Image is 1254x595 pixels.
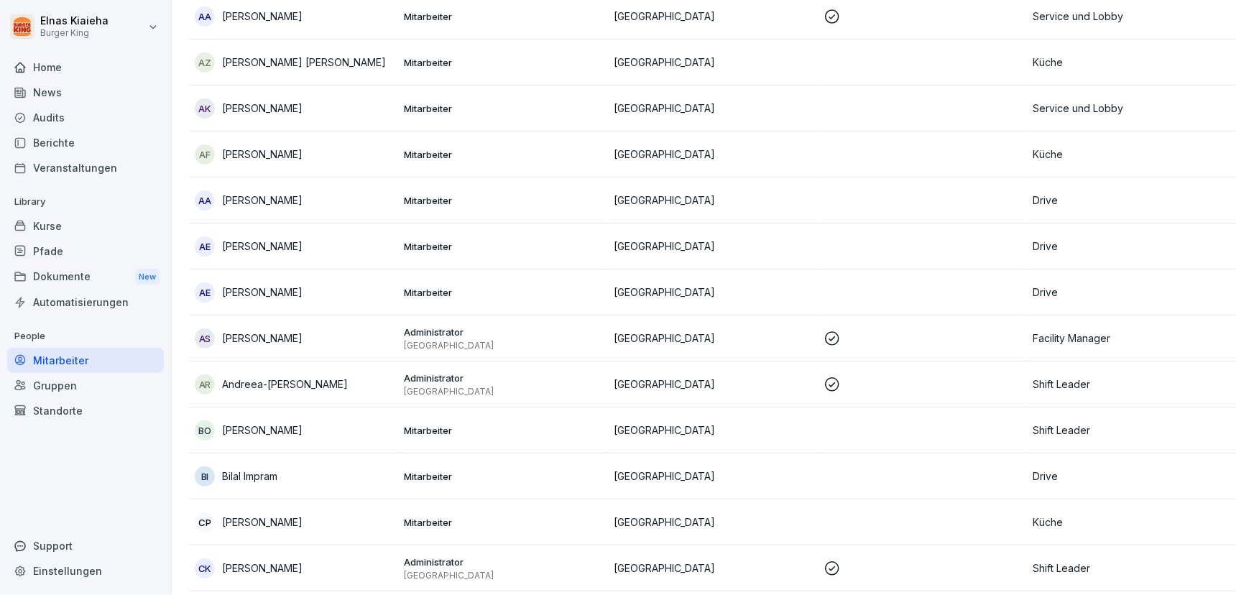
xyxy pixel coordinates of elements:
[195,98,215,119] div: AK
[222,331,303,346] p: [PERSON_NAME]
[7,130,164,155] a: Berichte
[405,386,603,397] p: [GEOGRAPHIC_DATA]
[195,466,215,486] div: BI
[7,213,164,239] a: Kurse
[1033,55,1231,70] p: Küche
[1033,193,1231,208] p: Drive
[1033,331,1231,346] p: Facility Manager
[7,80,164,105] a: News
[195,6,215,27] div: AA
[614,377,812,392] p: [GEOGRAPHIC_DATA]
[222,469,277,484] p: Bilal Impram
[222,101,303,116] p: [PERSON_NAME]
[405,10,603,23] p: Mitarbeiter
[195,282,215,303] div: AE
[7,264,164,290] a: DokumenteNew
[7,558,164,584] a: Einstellungen
[405,286,603,299] p: Mitarbeiter
[222,239,303,254] p: [PERSON_NAME]
[222,423,303,438] p: [PERSON_NAME]
[195,144,215,165] div: AF
[405,470,603,483] p: Mitarbeiter
[405,56,603,69] p: Mitarbeiter
[405,326,603,338] p: Administrator
[222,561,303,576] p: [PERSON_NAME]
[614,239,812,254] p: [GEOGRAPHIC_DATA]
[222,285,303,300] p: [PERSON_NAME]
[405,516,603,529] p: Mitarbeiter
[195,512,215,532] div: CP
[7,290,164,315] a: Automatisierungen
[405,240,603,253] p: Mitarbeiter
[614,55,812,70] p: [GEOGRAPHIC_DATA]
[195,420,215,441] div: BO
[195,190,215,211] div: AA
[614,193,812,208] p: [GEOGRAPHIC_DATA]
[222,147,303,162] p: [PERSON_NAME]
[405,102,603,115] p: Mitarbeiter
[7,398,164,423] a: Standorte
[1033,285,1231,300] p: Drive
[195,52,215,73] div: AZ
[7,264,164,290] div: Dokumente
[1033,515,1231,530] p: Küche
[614,515,812,530] p: [GEOGRAPHIC_DATA]
[222,193,303,208] p: [PERSON_NAME]
[195,328,215,349] div: AS
[405,194,603,207] p: Mitarbeiter
[7,325,164,348] p: People
[1033,423,1231,438] p: Shift Leader
[7,533,164,558] div: Support
[614,285,812,300] p: [GEOGRAPHIC_DATA]
[7,239,164,264] a: Pfade
[222,377,348,392] p: Andreea-[PERSON_NAME]
[135,269,160,285] div: New
[405,372,603,384] p: Administrator
[7,190,164,213] p: Library
[1033,469,1231,484] p: Drive
[195,374,215,395] div: AR
[614,469,812,484] p: [GEOGRAPHIC_DATA]
[614,101,812,116] p: [GEOGRAPHIC_DATA]
[195,558,215,578] div: CK
[7,348,164,373] a: Mitarbeiter
[405,340,603,351] p: [GEOGRAPHIC_DATA]
[7,55,164,80] a: Home
[1033,239,1231,254] p: Drive
[405,570,603,581] p: [GEOGRAPHIC_DATA]
[614,331,812,346] p: [GEOGRAPHIC_DATA]
[614,561,812,576] p: [GEOGRAPHIC_DATA]
[7,105,164,130] a: Audits
[1033,101,1231,116] p: Service und Lobby
[614,147,812,162] p: [GEOGRAPHIC_DATA]
[222,9,303,24] p: [PERSON_NAME]
[1033,9,1231,24] p: Service und Lobby
[614,423,812,438] p: [GEOGRAPHIC_DATA]
[405,424,603,437] p: Mitarbeiter
[222,55,386,70] p: [PERSON_NAME] [PERSON_NAME]
[1033,377,1231,392] p: Shift Leader
[1033,147,1231,162] p: Küche
[222,515,303,530] p: [PERSON_NAME]
[40,15,109,27] p: Elnas Kiaieha
[7,373,164,398] a: Gruppen
[614,9,812,24] p: [GEOGRAPHIC_DATA]
[1033,561,1231,576] p: Shift Leader
[7,155,164,180] a: Veranstaltungen
[195,236,215,257] div: AE
[40,28,109,38] p: Burger King
[405,148,603,161] p: Mitarbeiter
[405,555,603,568] p: Administrator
